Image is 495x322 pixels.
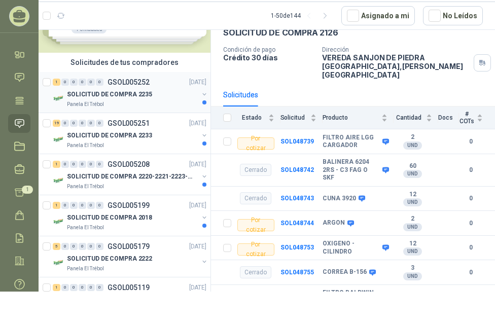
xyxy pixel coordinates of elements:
[39,53,210,72] div: Solicitudes de tus compradores
[189,160,206,169] p: [DATE]
[108,79,150,86] p: GSOL005252
[237,114,266,121] span: Estado
[61,120,69,127] div: 0
[323,134,380,150] b: FILTRO AIRE LGG CARGADOR
[280,114,308,121] span: Solicitud
[96,120,103,127] div: 0
[67,141,104,150] p: Panela El Trébol
[240,266,271,278] div: Cerrado
[394,240,433,248] b: 12
[323,158,380,182] b: BALINERA 6204 2RS - C3 FAG O SKF
[280,166,314,173] b: SOL048742
[79,120,86,127] div: 0
[459,106,495,129] th: # COTs
[87,161,95,168] div: 0
[70,120,78,127] div: 0
[403,198,422,206] div: UND
[53,120,60,127] div: 19
[79,161,86,168] div: 0
[79,79,86,86] div: 0
[237,243,274,256] div: Por cotizar
[271,8,333,24] div: 1 - 50 de 144
[61,161,69,168] div: 0
[280,195,314,202] a: SOL048743
[108,161,150,168] p: GSOL005208
[403,223,422,231] div: UND
[323,195,356,203] b: CUNA 3920
[8,183,30,202] a: 1
[53,202,60,209] div: 1
[79,202,86,209] div: 0
[394,114,425,121] span: Cantidad
[459,194,483,203] b: 0
[223,46,314,53] p: Condición de pago
[67,100,104,109] p: Panela El Trébol
[67,224,104,232] p: Panela El Trébol
[53,284,60,291] div: 1
[87,120,95,127] div: 0
[394,264,433,272] b: 3
[70,161,78,168] div: 0
[67,90,152,99] p: SOLICITUD DE COMPRA 2235
[53,216,65,228] img: Company Logo
[438,106,459,129] th: Docs
[67,183,104,191] p: Panela El Trébol
[280,220,314,227] a: SOL048744
[108,120,150,127] p: GSOL005251
[79,243,86,250] div: 0
[459,111,475,125] span: # COTs
[223,27,338,38] p: SOLICITUD DE COMPRA 2126
[53,174,65,187] img: Company Logo
[394,215,433,223] b: 2
[189,119,206,128] p: [DATE]
[403,141,422,150] div: UND
[394,191,433,199] b: 12
[459,243,483,253] b: 0
[189,78,206,87] p: [DATE]
[53,117,208,150] a: 19 0 0 0 0 0 GSOL005251[DATE] Company LogoSOLICITUD DE COMPRA 2233Panela El Trébol
[53,79,60,86] div: 1
[322,53,470,79] p: VEREDA SANJON DE PIEDRA [GEOGRAPHIC_DATA] , [PERSON_NAME][GEOGRAPHIC_DATA]
[403,170,422,178] div: UND
[394,162,433,170] b: 60
[189,242,206,252] p: [DATE]
[323,289,380,313] b: FILTRO BALDWIN BT 342 ACEITE HIDRA 8700
[280,244,314,251] a: SOL048753
[403,272,422,280] div: UND
[67,213,152,223] p: SOLICITUD DE COMPRA 2018
[459,219,483,228] b: 0
[96,161,103,168] div: 0
[108,243,150,250] p: GSOL005179
[323,268,367,276] b: CORREA B-156
[53,199,208,232] a: 1 0 0 0 0 0 GSOL005199[DATE] Company LogoSOLICITUD DE COMPRA 2018Panela El Trébol
[108,202,150,209] p: GSOL005199
[61,79,69,86] div: 0
[96,202,103,209] div: 0
[61,284,69,291] div: 0
[70,202,78,209] div: 0
[459,165,483,175] b: 0
[53,240,208,273] a: 5 0 0 0 0 0 GSOL005179[DATE] Company LogoSOLICITUD DE COMPRA 2222Panela El Trébol
[53,76,208,109] a: 1 0 0 0 0 0 GSOL005252[DATE] Company LogoSOLICITUD DE COMPRA 2235Panela El Trébol
[53,133,65,146] img: Company Logo
[459,268,483,277] b: 0
[53,257,65,269] img: Company Logo
[280,269,314,276] b: SOL048755
[67,254,152,264] p: SOLICITUD DE COMPRA 2222
[70,284,78,291] div: 0
[53,92,65,104] img: Company Logo
[108,284,150,291] p: GSOL005119
[87,79,95,86] div: 0
[240,192,271,204] div: Cerrado
[237,219,274,231] div: Por cotizar
[96,243,103,250] div: 0
[323,240,380,256] b: OXIGENO - CILINDRO
[280,138,314,145] a: SOL048739
[61,202,69,209] div: 0
[61,243,69,250] div: 0
[96,79,103,86] div: 0
[223,89,258,100] div: Solicitudes
[341,6,415,25] button: Asignado a mi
